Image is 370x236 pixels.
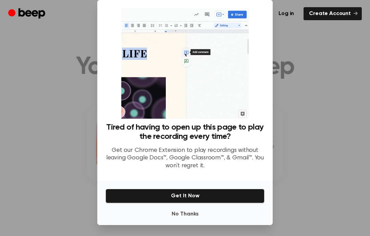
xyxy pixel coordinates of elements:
[304,7,362,20] a: Create Account
[121,8,248,119] img: Beep extension in action
[106,147,264,170] p: Get our Chrome Extension to play recordings without leaving Google Docs™, Google Classroom™, & Gm...
[8,7,47,21] a: Beep
[273,7,299,20] a: Log in
[106,189,264,203] button: Get It Now
[106,123,264,141] h3: Tired of having to open up this page to play the recording every time?
[106,207,264,221] button: No Thanks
